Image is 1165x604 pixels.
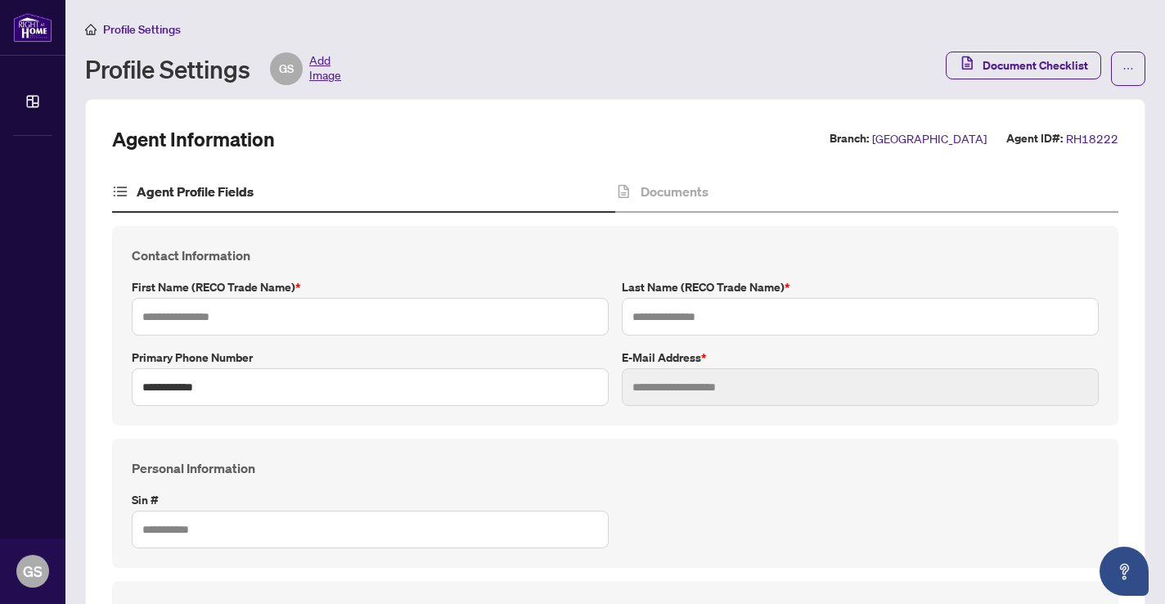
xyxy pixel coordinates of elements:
img: logo [13,12,52,43]
span: [GEOGRAPHIC_DATA] [872,129,987,148]
div: Profile Settings [85,52,341,85]
h4: Personal Information [132,458,1099,478]
label: Last Name (RECO Trade Name) [622,278,1099,296]
h2: Agent Information [112,126,275,152]
label: Sin # [132,491,609,509]
h4: Agent Profile Fields [137,182,254,201]
span: home [85,24,97,35]
label: First Name (RECO Trade Name) [132,278,609,296]
span: RH18222 [1066,129,1118,148]
span: GS [23,560,43,583]
h4: Documents [641,182,708,201]
span: GS [279,60,294,78]
span: Add Image [309,52,341,85]
h4: Contact Information [132,246,1099,265]
button: Document Checklist [946,52,1101,79]
span: ellipsis [1122,63,1134,74]
label: E-mail Address [622,349,1099,367]
label: Primary Phone Number [132,349,609,367]
button: Open asap [1100,547,1149,596]
label: Branch: [830,129,869,148]
span: Profile Settings [103,22,181,37]
span: Document Checklist [983,52,1088,79]
label: Agent ID#: [1006,129,1063,148]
